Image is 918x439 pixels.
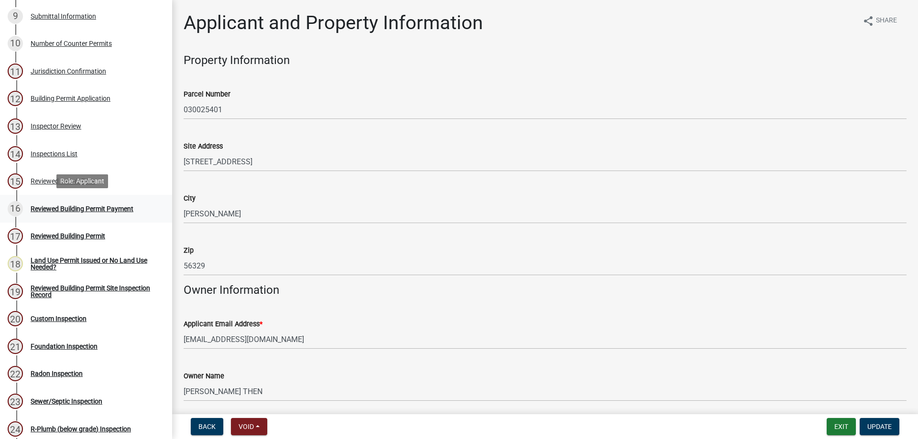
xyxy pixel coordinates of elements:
label: Owner Name [184,373,224,380]
div: 13 [8,118,23,134]
div: 11 [8,64,23,79]
h4: Property Information [184,54,907,67]
div: 21 [8,339,23,354]
div: 15 [8,173,23,189]
label: Applicant Email Address [184,321,262,328]
span: Back [198,423,216,430]
div: 16 [8,201,23,216]
div: 14 [8,146,23,161]
div: Building Permit Application [31,95,110,102]
div: 9 [8,9,23,24]
div: 20 [8,311,23,326]
div: 12 [8,91,23,106]
div: 22 [8,366,23,381]
label: Zip [184,247,194,254]
button: Exit [827,418,856,435]
div: Inspector Review [31,123,81,129]
div: 23 [8,394,23,409]
button: Update [860,418,899,435]
div: 17 [8,228,23,244]
div: 18 [8,256,23,271]
div: Reviewed Building Permit Site Inspection Record [31,285,157,298]
div: 24 [8,421,23,437]
div: Reviewed Building Permit [31,233,105,239]
div: Role: Applicant [56,174,108,188]
div: Jurisdiction Confirmation [31,68,106,75]
div: Inspections List [31,150,77,157]
div: Reviewed Building Permit Payment [31,205,133,212]
div: R-Plumb (below grade) Inspection [31,426,131,432]
span: Void [239,423,254,430]
button: Void [231,418,267,435]
i: share [863,15,874,27]
label: Site Address [184,143,223,150]
label: Parcel Number [184,91,230,98]
div: Sewer/Septic Inspection [31,398,102,405]
h1: Applicant and Property Information [184,11,483,34]
div: Custom Inspection [31,315,87,322]
div: Foundation Inspection [31,343,98,350]
div: 19 [8,284,23,299]
span: Share [876,15,897,27]
h4: Owner Information [184,283,907,297]
div: 10 [8,36,23,51]
div: Land Use Permit Issued or No Land Use Needed? [31,257,157,270]
div: Reviewed Permit Fees [31,178,95,184]
div: Radon Inspection [31,370,83,377]
div: Submittal Information [31,13,96,20]
label: City [184,195,196,202]
span: Update [867,423,892,430]
button: shareShare [855,11,905,30]
div: Number of Counter Permits [31,40,112,47]
button: Back [191,418,223,435]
